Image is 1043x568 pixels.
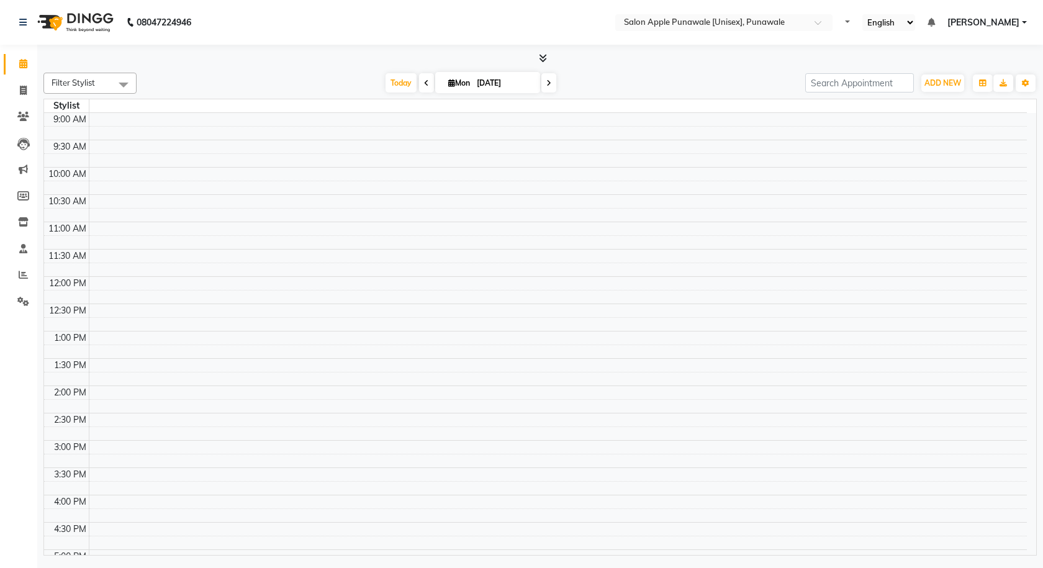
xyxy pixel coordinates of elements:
button: ADD NEW [921,74,964,92]
input: Search Appointment [805,73,914,92]
div: 4:00 PM [52,495,89,508]
span: Mon [445,78,473,88]
div: 2:30 PM [52,413,89,426]
input: 2025-09-01 [473,74,535,92]
div: 9:00 AM [51,113,89,126]
div: 4:30 PM [52,523,89,536]
div: 12:30 PM [47,304,89,317]
div: 11:30 AM [46,250,89,263]
div: 9:30 AM [51,140,89,153]
div: 1:30 PM [52,359,89,372]
div: 11:00 AM [46,222,89,235]
img: logo [32,5,117,40]
span: Today [386,73,417,92]
div: Stylist [44,99,89,112]
div: 5:00 PM [52,550,89,563]
div: 10:00 AM [46,168,89,181]
div: 3:30 PM [52,468,89,481]
div: 12:00 PM [47,277,89,290]
div: 3:00 PM [52,441,89,454]
span: [PERSON_NAME] [947,16,1019,29]
div: 10:30 AM [46,195,89,208]
div: 2:00 PM [52,386,89,399]
b: 08047224946 [137,5,191,40]
span: Filter Stylist [52,78,95,88]
div: 1:00 PM [52,331,89,345]
span: ADD NEW [924,78,961,88]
